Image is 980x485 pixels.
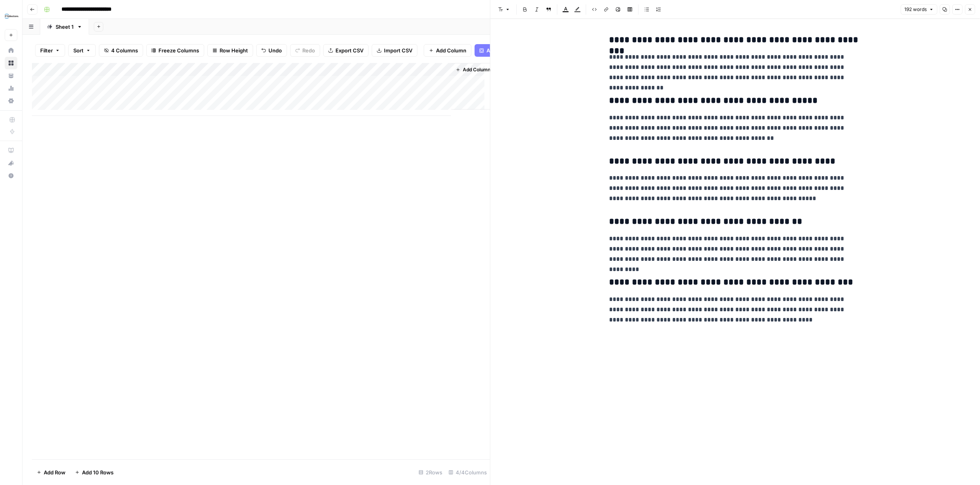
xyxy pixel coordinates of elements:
[904,6,927,13] span: 192 words
[99,44,143,57] button: 4 Columns
[111,46,138,54] span: 4 Columns
[88,46,130,52] div: Keywords by Traffic
[5,82,17,95] a: Usage
[22,13,39,19] div: v 4.0.25
[5,95,17,107] a: Settings
[44,468,65,476] span: Add Row
[290,44,320,57] button: Redo
[40,19,89,35] a: Sheet 1
[68,44,96,57] button: Sort
[82,468,114,476] span: Add 10 Rows
[146,44,204,57] button: Freeze Columns
[901,4,937,15] button: 192 words
[23,46,29,52] img: tab_domain_overview_orange.svg
[13,20,19,27] img: website_grey.svg
[424,44,471,57] button: Add Column
[372,44,417,57] button: Import CSV
[5,69,17,82] a: Your Data
[207,44,253,57] button: Row Height
[384,46,412,54] span: Import CSV
[5,169,17,182] button: Help + Support
[32,466,70,479] button: Add Row
[463,66,490,73] span: Add Column
[5,9,19,23] img: FYidoctors Logo
[20,20,87,27] div: Domain: [DOMAIN_NAME]
[35,44,65,57] button: Filter
[475,44,534,57] button: Add Power Agent
[13,13,19,19] img: logo_orange.svg
[335,46,363,54] span: Export CSV
[220,46,248,54] span: Row Height
[5,157,17,169] button: What's new?
[5,6,17,26] button: Workspace: FYidoctors
[415,466,445,479] div: 2 Rows
[323,44,369,57] button: Export CSV
[32,46,71,52] div: Domain Overview
[5,144,17,157] a: AirOps Academy
[268,46,282,54] span: Undo
[158,46,199,54] span: Freeze Columns
[80,46,86,52] img: tab_keywords_by_traffic_grey.svg
[5,44,17,57] a: Home
[56,23,74,31] div: Sheet 1
[5,57,17,69] a: Browse
[453,65,494,75] button: Add Column
[70,466,118,479] button: Add 10 Rows
[256,44,287,57] button: Undo
[302,46,315,54] span: Redo
[436,46,466,54] span: Add Column
[40,46,53,54] span: Filter
[73,46,84,54] span: Sort
[445,466,490,479] div: 4/4 Columns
